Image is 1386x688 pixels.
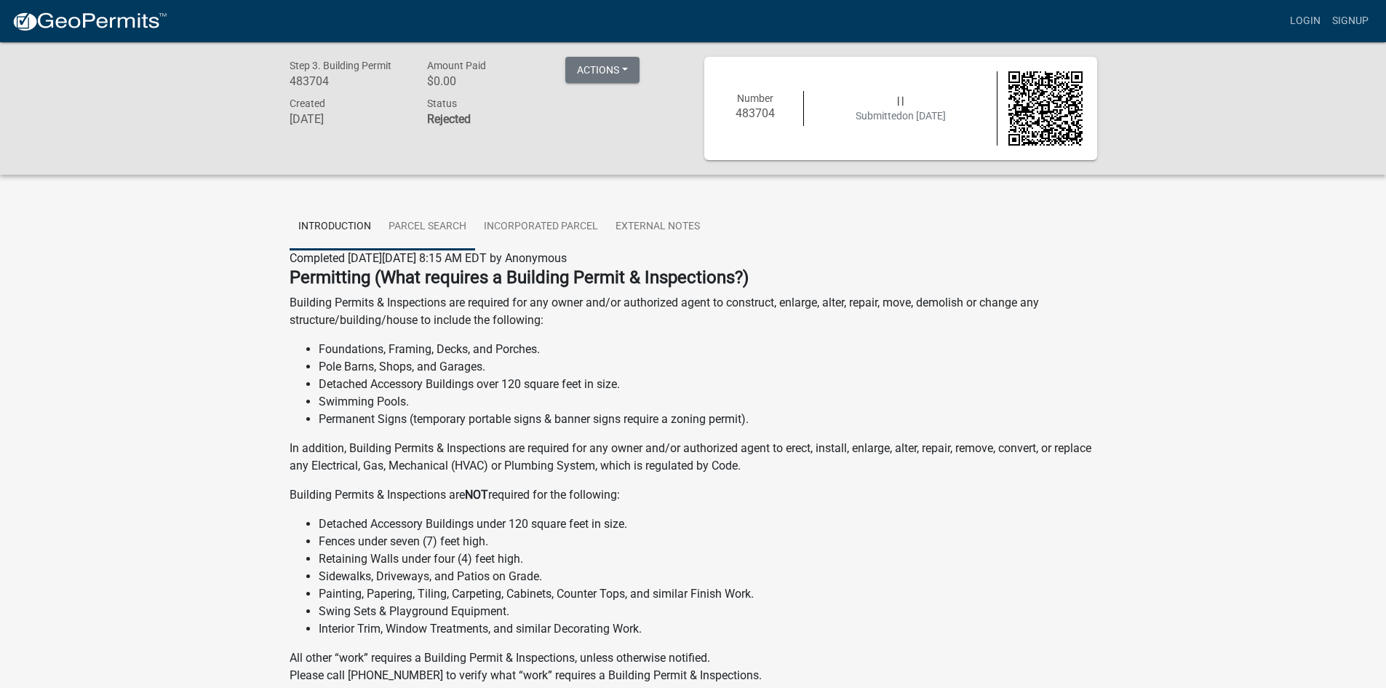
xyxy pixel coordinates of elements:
li: Foundations, Framing, Decks, and Porches. [319,341,1097,358]
a: Incorporated Parcel [475,204,607,250]
a: Signup [1326,7,1374,35]
strong: Permitting (What requires a Building Permit & Inspections?) [290,267,749,288]
span: Created [290,98,325,109]
a: Login [1284,7,1326,35]
h6: $0.00 [427,74,543,88]
a: Parcel search [380,204,475,250]
strong: NOT [465,488,488,502]
li: Interior Trim, Window Treatments, and similar Decorating Work. [319,620,1097,638]
span: Number [737,92,773,104]
p: All other “work” requires a Building Permit & Inspections, unless otherwise notified. Please call... [290,649,1097,684]
li: Painting, Papering, Tiling, Carpeting, Cabinets, Counter Tops, and similar Finish Work. [319,585,1097,603]
p: In addition, Building Permits & Inspections are required for any owner and/or authorized agent to... [290,440,1097,475]
h6: 483704 [290,74,406,88]
strong: Rejected [427,112,471,126]
li: Retaining Walls under four (4) feet high. [319,550,1097,568]
h6: 483704 [719,106,793,120]
p: Building Permits & Inspections are required for the following: [290,486,1097,504]
li: Detached Accessory Buildings over 120 square feet in size. [319,376,1097,393]
li: Fences under seven (7) feet high. [319,533,1097,550]
span: Amount Paid [427,60,486,71]
span: Submitted on [DATE] [856,110,946,122]
a: Introduction [290,204,380,250]
li: Detached Accessory Buildings under 120 square feet in size. [319,515,1097,533]
span: | | [897,95,904,106]
li: Permanent Signs (temporary portable signs & banner signs require a zoning permit). [319,411,1097,428]
p: Building Permits & Inspections are required for any owner and/or authorized agent to construct, e... [290,294,1097,329]
img: QR code [1008,71,1083,146]
li: Swimming Pools. [319,393,1097,411]
a: External Notes [607,204,709,250]
li: Sidewalks, Driveways, and Patios on Grade. [319,568,1097,585]
h6: [DATE] [290,112,406,126]
li: Swing Sets & Playground Equipment. [319,603,1097,620]
span: Completed [DATE][DATE] 8:15 AM EDT by Anonymous [290,251,567,265]
span: Step 3. Building Permit [290,60,391,71]
li: Pole Barns, Shops, and Garages. [319,358,1097,376]
span: Status [427,98,457,109]
button: Actions [565,57,640,83]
